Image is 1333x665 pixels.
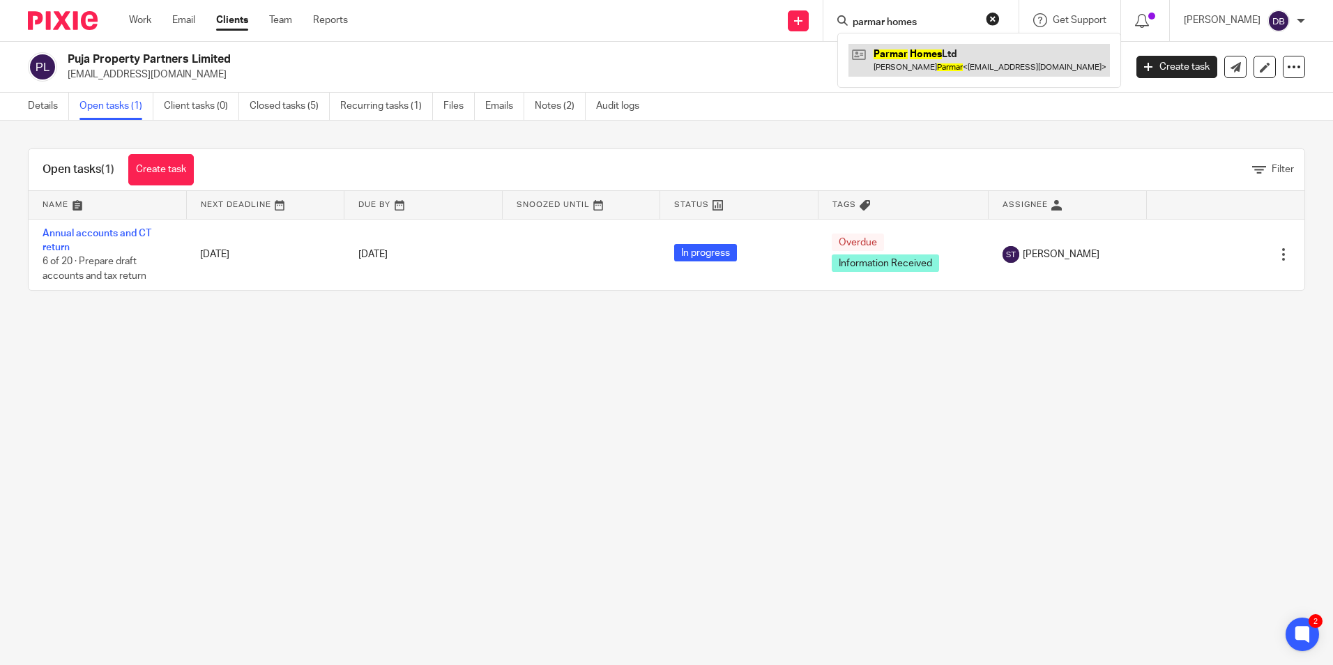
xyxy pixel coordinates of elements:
[832,234,884,251] span: Overdue
[674,244,737,261] span: In progress
[269,13,292,27] a: Team
[129,13,151,27] a: Work
[674,201,709,208] span: Status
[1267,10,1290,32] img: svg%3E
[28,52,57,82] img: svg%3E
[832,201,856,208] span: Tags
[535,93,586,120] a: Notes (2)
[68,68,1115,82] p: [EMAIL_ADDRESS][DOMAIN_NAME]
[1309,614,1323,628] div: 2
[340,93,433,120] a: Recurring tasks (1)
[172,13,195,27] a: Email
[164,93,239,120] a: Client tasks (0)
[986,12,1000,26] button: Clear
[1184,13,1260,27] p: [PERSON_NAME]
[596,93,650,120] a: Audit logs
[832,254,939,272] span: Information Received
[1003,246,1019,263] img: svg%3E
[250,93,330,120] a: Closed tasks (5)
[1272,165,1294,174] span: Filter
[1053,15,1106,25] span: Get Support
[358,250,388,259] span: [DATE]
[443,93,475,120] a: Files
[101,164,114,175] span: (1)
[43,229,151,252] a: Annual accounts and CT return
[851,17,977,29] input: Search
[128,154,194,185] a: Create task
[186,219,344,290] td: [DATE]
[68,52,906,67] h2: Puja Property Partners Limited
[79,93,153,120] a: Open tasks (1)
[28,11,98,30] img: Pixie
[43,162,114,177] h1: Open tasks
[485,93,524,120] a: Emails
[216,13,248,27] a: Clients
[43,257,146,281] span: 6 of 20 · Prepare draft accounts and tax return
[28,93,69,120] a: Details
[1023,247,1099,261] span: [PERSON_NAME]
[313,13,348,27] a: Reports
[1136,56,1217,78] a: Create task
[517,201,590,208] span: Snoozed Until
